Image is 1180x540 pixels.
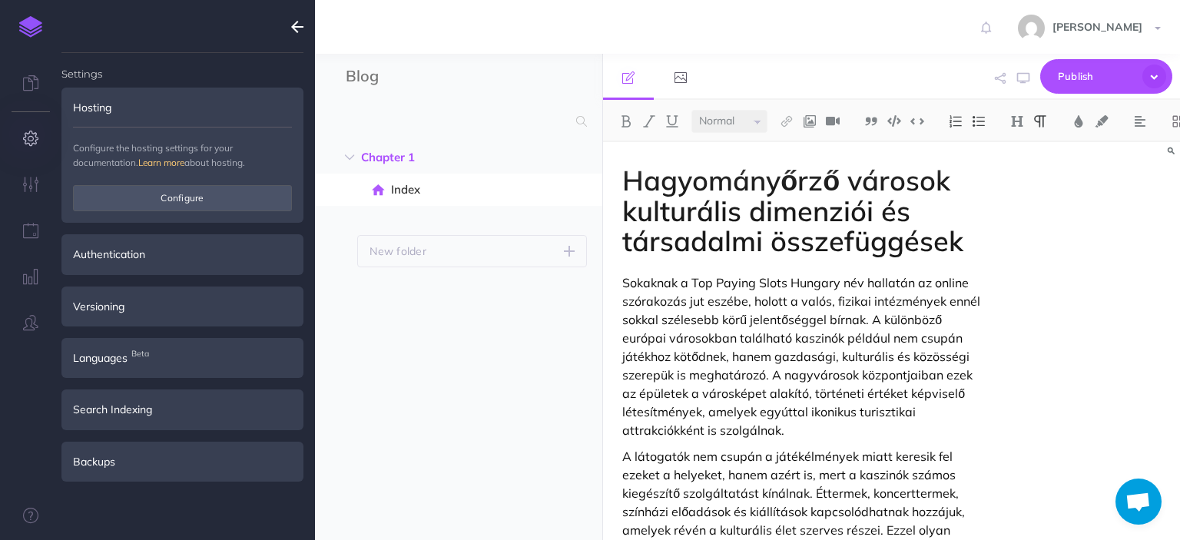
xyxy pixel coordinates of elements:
p: Sokaknak a Top Paying Slots Hungary név hallatán az online szórakozás jut eszébe, holott a valós,... [622,273,987,439]
p: New folder [370,243,426,260]
button: Publish [1040,59,1172,94]
h1: Hagyományőrző városok kulturális dimenziói és társadalmi összefüggések [622,165,987,257]
img: Bold button [619,115,633,128]
img: Text background color button [1095,115,1109,128]
span: Languages [73,350,128,366]
img: b24e02a778c48c2671a311a49fe4bf9c.jpg [1018,15,1045,41]
img: Code block button [887,115,901,127]
span: Publish [1058,65,1135,88]
div: Search Indexing [61,389,303,429]
div: Hosting [61,88,303,128]
span: Beta [128,346,153,362]
div: Backups [61,442,303,482]
img: Paragraph button [1033,115,1047,128]
img: Blockquote button [864,115,878,128]
img: Italic button [642,115,656,128]
input: Search [346,108,567,135]
img: Text color button [1072,115,1086,128]
span: Index [391,181,510,199]
div: Відкритий чат [1115,479,1162,525]
img: Unordered list button [972,115,986,128]
img: logo-mark.svg [19,16,42,38]
img: Inline code button [910,115,924,127]
div: Versioning [61,287,303,326]
img: Link button [780,115,794,128]
img: Alignment dropdown menu button [1133,115,1147,128]
img: Headings dropdown button [1010,115,1024,128]
img: Add video button [826,115,840,128]
input: Documentation Name [346,65,526,88]
p: Configure the hosting settings for your documentation. about hosting. [73,141,292,170]
div: LanguagesBeta [61,338,303,378]
button: New folder [357,235,587,267]
h4: Settings [61,53,303,79]
a: Learn more [138,157,184,168]
img: Underline button [665,115,679,128]
button: Configure [73,185,292,211]
img: Add image button [803,115,817,128]
div: Authentication [61,234,303,274]
span: [PERSON_NAME] [1045,20,1150,34]
img: Ordered list button [949,115,963,128]
span: Chapter 1 [361,148,491,167]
